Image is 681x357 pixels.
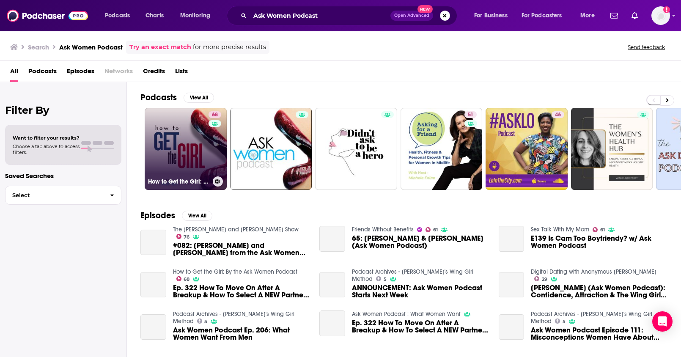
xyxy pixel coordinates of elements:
span: 61 [600,228,605,232]
img: User Profile [651,6,670,25]
a: 29 [534,276,547,281]
a: Podcasts [28,64,57,82]
span: For Podcasters [522,10,562,22]
span: 51 [468,111,473,119]
div: Search podcasts, credits, & more... [235,6,465,25]
a: Ask Women Podcast Episode 111: Misconceptions Women Have About Men That Are Ruining Your Dating Life [531,327,667,341]
a: Podcast Archives - Marni's Wing Girl Method [173,310,294,325]
span: Podcasts [105,10,130,22]
a: Show notifications dropdown [607,8,621,23]
span: Open Advanced [394,14,429,18]
span: 5 [204,320,207,324]
a: All [10,64,18,82]
a: Show notifications dropdown [628,8,641,23]
a: Try an exact match [129,42,191,52]
span: Networks [104,64,133,82]
a: #082: Kristen and Marni from the Ask Women Podcast [140,230,166,255]
a: 46 [552,111,564,118]
a: #082: Kristen and Marni from the Ask Women Podcast [173,242,310,256]
a: Podcast Archives - Marni's Wing Girl Method [352,268,473,283]
div: Open Intercom Messenger [652,311,673,332]
h3: Ask Women Podcast [59,43,123,51]
h2: Filter By [5,104,121,116]
a: How to Get the Girl: By the Ask Women Podcast [173,268,297,275]
span: Charts [146,10,164,22]
span: Select [5,192,103,198]
a: The Adam and Dr. Drew Show [173,226,299,233]
img: Podchaser - Follow, Share and Rate Podcasts [7,8,88,24]
a: Podcast Archives - Marni's Wing Girl Method [531,310,652,325]
h3: How to Get the Girl: By the Ask Women Podcast [148,178,209,185]
a: 61 [426,227,438,232]
span: Lists [175,64,188,82]
button: Select [5,186,121,205]
span: 76 [184,235,189,239]
button: View All [184,93,214,103]
span: 5 [384,277,387,281]
a: Ep. 322 How To Move On After A Breakup & How To Select A NEW Partner | Mindfulness Ask Women Podcast [319,310,345,336]
svg: Add a profile image [663,6,670,13]
span: Want to filter your results? [13,135,80,141]
a: 68 [209,111,221,118]
a: 46 [486,108,568,190]
a: 51 [464,111,477,118]
a: 68How to Get the Girl: By the Ask Women Podcast [145,108,227,190]
a: 5 [376,276,387,281]
a: Sex Talk With My Mom [531,226,589,233]
button: Open AdvancedNew [390,11,433,21]
a: Friends Without Benefits [352,226,414,233]
a: Marni Kinrys (Ask Women Podcast): Confidence, Attraction & The Wing Girl Method [499,272,524,298]
a: EpisodesView All [140,210,212,221]
a: 65: Marni Kinrys & Kristen Carney (Ask Women Podcast) [319,226,345,252]
span: 29 [542,277,547,281]
a: Marni Kinrys (Ask Women Podcast): Confidence, Attraction & The Wing Girl Method [531,284,667,299]
a: Ep. 322 How To Move On After A Breakup & How To Select A NEW Partner | Mindfulness Ask Women Podcast [173,284,310,299]
h2: Episodes [140,210,175,221]
a: 5 [197,319,208,324]
a: 51 [401,108,483,190]
span: 68 [184,277,189,281]
button: Show profile menu [651,6,670,25]
span: For Business [474,10,508,22]
button: Send feedback [625,44,667,51]
a: 61 [593,227,605,232]
h3: Search [28,43,49,51]
span: More [580,10,595,22]
span: 61 [433,228,438,232]
button: open menu [516,9,574,22]
a: Ask Women Podcast Ep. 206: What Women Want From Men [173,327,310,341]
a: Ep. 322 How To Move On After A Breakup & How To Select A NEW Partner | Mindfulness Ask Women Podcast [140,272,166,298]
a: E139 Is Cam Too Boyfriendy? w/ Ask Women Podcast [499,226,524,252]
a: 5 [555,319,566,324]
a: Credits [143,64,165,82]
button: View All [182,211,212,221]
span: Choose a tab above to access filters. [13,143,80,155]
span: 46 [555,111,561,119]
a: ANNOUNCEMENT: Ask Women Podcast Starts Next Week [352,284,489,299]
a: Episodes [67,64,94,82]
a: 68 [176,276,190,281]
input: Search podcasts, credits, & more... [250,9,390,22]
p: Saved Searches [5,172,121,180]
a: Ask Women Podcast Ep. 206: What Women Want From Men [140,314,166,340]
a: E139 Is Cam Too Boyfriendy? w/ Ask Women Podcast [531,235,667,249]
a: 76 [176,234,190,239]
span: 68 [212,111,218,119]
span: #082: [PERSON_NAME] and [PERSON_NAME] from the Ask Women Podcast [173,242,310,256]
button: open menu [99,9,141,22]
a: Digital Dating with Anonymous Andrew [531,268,656,275]
span: Monitoring [180,10,210,22]
h2: Podcasts [140,92,177,103]
span: 5 [563,320,566,324]
a: Ep. 322 How To Move On After A Breakup & How To Select A NEW Partner | Mindfulness Ask Women Podcast [352,319,489,334]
